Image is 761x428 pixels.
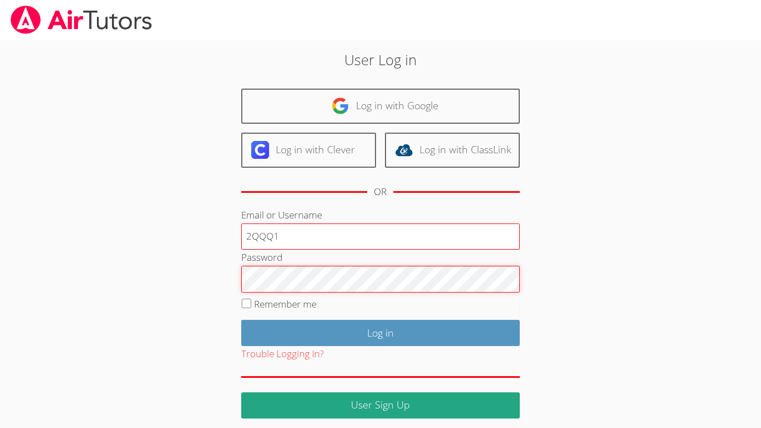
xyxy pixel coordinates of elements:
label: Email or Username [241,208,322,221]
img: clever-logo-6eab21bc6e7a338710f1a6ff85c0baf02591cd810cc4098c63d3a4b26e2feb20.svg [251,141,269,159]
a: Log in with ClassLink [385,133,520,168]
label: Password [241,251,282,264]
img: classlink-logo-d6bb404cc1216ec64c9a2012d9dc4662098be43eaf13dc465df04b49fa7ab582.svg [395,141,413,159]
button: Trouble Logging In? [241,346,324,362]
a: User Sign Up [241,392,520,419]
a: Log in with Clever [241,133,376,168]
div: OR [374,184,387,200]
label: Remember me [254,298,316,310]
img: google-logo-50288ca7cdecda66e5e0955fdab243c47b7ad437acaf1139b6f446037453330a.svg [331,97,349,115]
h2: User Log in [175,49,586,70]
img: airtutors_banner-c4298cdbf04f3fff15de1276eac7730deb9818008684d7c2e4769d2f7ddbe033.png [9,6,153,34]
input: Log in [241,320,520,346]
a: Log in with Google [241,89,520,124]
